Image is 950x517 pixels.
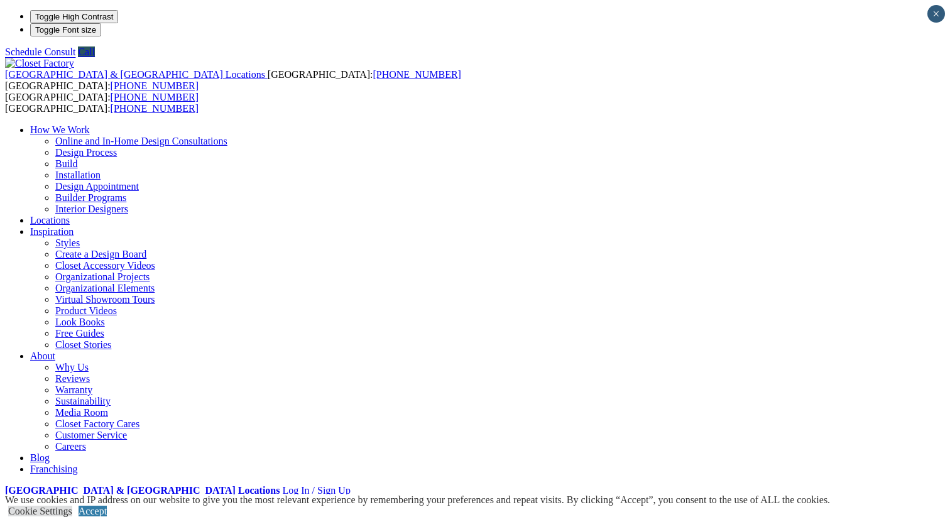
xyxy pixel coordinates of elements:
a: Styles [55,237,80,248]
a: Careers [55,441,86,452]
span: [GEOGRAPHIC_DATA]: [GEOGRAPHIC_DATA]: [5,92,199,114]
button: Toggle High Contrast [30,10,118,23]
a: Builder Programs [55,192,126,203]
a: Create a Design Board [55,249,146,259]
a: Warranty [55,384,92,395]
a: Customer Service [55,430,127,440]
button: Toggle Font size [30,23,101,36]
a: Online and In-Home Design Consultations [55,136,227,146]
span: Toggle High Contrast [35,12,113,21]
a: Design Process [55,147,117,158]
button: Close [927,5,945,23]
a: About [30,351,55,361]
a: Blog [30,452,50,463]
a: Inspiration [30,226,74,237]
img: Closet Factory [5,58,74,69]
a: Franchising [30,464,78,474]
a: Free Guides [55,328,104,339]
a: Cookie Settings [8,506,72,516]
div: We use cookies and IP address on our website to give you the most relevant experience by remember... [5,494,830,506]
a: Call [78,46,95,57]
a: Product Videos [55,305,117,316]
a: Locations [30,215,70,226]
span: Toggle Font size [35,25,96,35]
a: Media Room [55,407,108,418]
a: Organizational Projects [55,271,150,282]
a: Virtual Showroom Tours [55,294,155,305]
a: [PHONE_NUMBER] [111,80,199,91]
a: Sustainability [55,396,111,406]
a: Accept [79,506,107,516]
a: Design Appointment [55,181,139,192]
a: [PHONE_NUMBER] [111,92,199,102]
span: [GEOGRAPHIC_DATA]: [GEOGRAPHIC_DATA]: [5,69,461,91]
a: Reviews [55,373,90,384]
a: How We Work [30,124,90,135]
a: Organizational Elements [55,283,155,293]
a: Build [55,158,78,169]
a: [PHONE_NUMBER] [111,103,199,114]
a: Schedule Consult [5,46,75,57]
a: [GEOGRAPHIC_DATA] & [GEOGRAPHIC_DATA] Locations [5,485,280,496]
a: Log In / Sign Up [282,485,350,496]
a: [GEOGRAPHIC_DATA] & [GEOGRAPHIC_DATA] Locations [5,69,268,80]
a: Closet Factory Cares [55,418,139,429]
a: Look Books [55,317,105,327]
a: [PHONE_NUMBER] [373,69,461,80]
a: Interior Designers [55,204,128,214]
a: Installation [55,170,101,180]
a: Why Us [55,362,89,373]
span: [GEOGRAPHIC_DATA] & [GEOGRAPHIC_DATA] Locations [5,69,265,80]
a: Closet Stories [55,339,111,350]
a: Closet Accessory Videos [55,260,155,271]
